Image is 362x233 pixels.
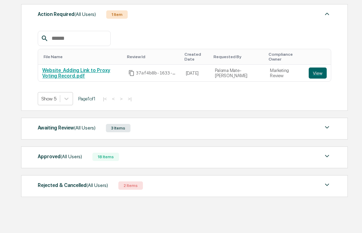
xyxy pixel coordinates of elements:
div: Toggle SortBy [44,54,121,59]
td: [DATE] [182,65,211,81]
img: caret [323,123,331,132]
span: Copy Id [128,70,135,76]
a: Website_Adding Link to Proxy Voting Record.pdf [42,68,110,79]
span: (All Users) [61,154,82,159]
div: 18 Items [92,153,119,161]
span: Page 1 of 1 [78,96,96,101]
span: (All Users) [87,182,108,188]
div: Toggle SortBy [269,52,301,62]
button: View [309,68,327,79]
div: 1 Item [106,10,128,19]
td: Marketing Review [266,65,304,81]
button: |< [101,96,109,102]
img: caret [323,152,331,160]
button: < [110,96,117,102]
td: Paloma Mate-[PERSON_NAME] [211,65,266,81]
div: Toggle SortBy [127,54,179,59]
span: 37af4b8b-1633-488d-9d4a-53bfa470b59d [136,70,178,76]
span: (All Users) [74,125,96,131]
div: 2 Items [118,181,143,190]
button: > [118,96,125,102]
div: 3 Items [106,124,130,132]
div: Awaiting Review [38,123,96,132]
span: (All Users) [74,11,96,17]
div: Action Required [38,10,96,19]
div: Approved [38,152,82,161]
button: >| [126,96,134,102]
div: Rejected & Cancelled [38,181,108,190]
img: caret [323,10,331,18]
div: Toggle SortBy [214,54,263,59]
div: Toggle SortBy [184,52,208,62]
img: caret [323,181,331,189]
div: Toggle SortBy [310,54,328,59]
